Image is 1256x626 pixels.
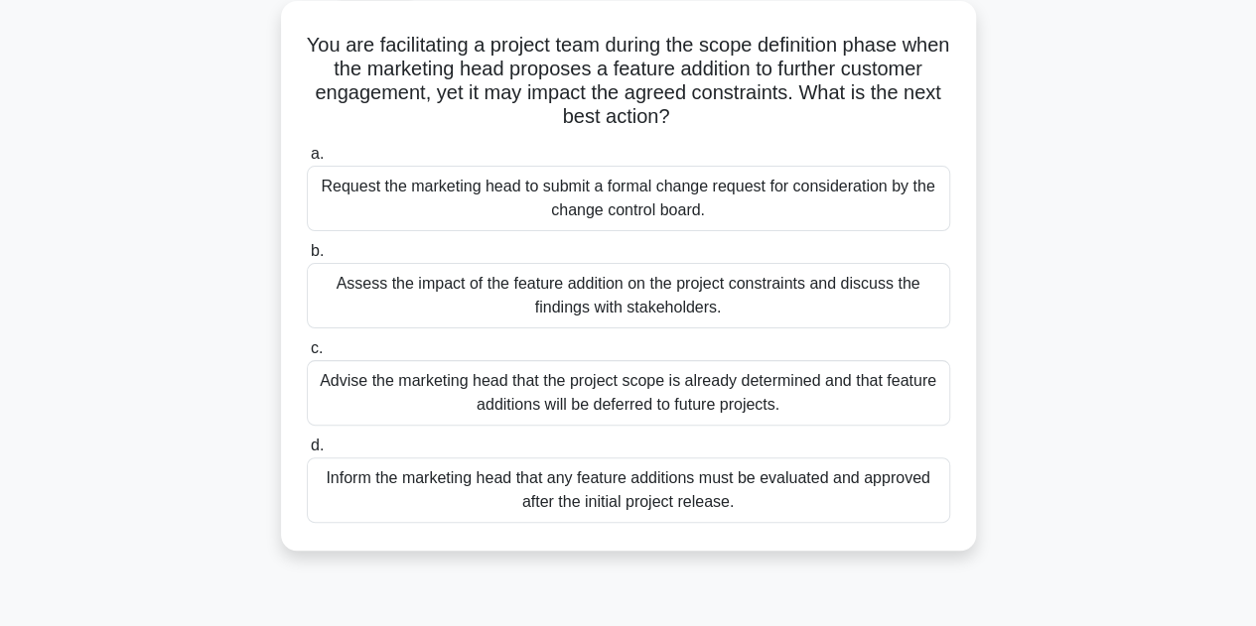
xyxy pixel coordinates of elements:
[307,263,950,328] div: Assess the impact of the feature addition on the project constraints and discuss the findings wit...
[307,166,950,231] div: Request the marketing head to submit a formal change request for consideration by the change cont...
[307,457,950,523] div: Inform the marketing head that any feature additions must be evaluated and approved after the ini...
[311,437,324,453] span: d.
[307,360,950,426] div: Advise the marketing head that the project scope is already determined and that feature additions...
[311,242,324,259] span: b.
[311,339,323,356] span: c.
[305,33,952,130] h5: You are facilitating a project team during the scope definition phase when the marketing head pro...
[311,145,324,162] span: a.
